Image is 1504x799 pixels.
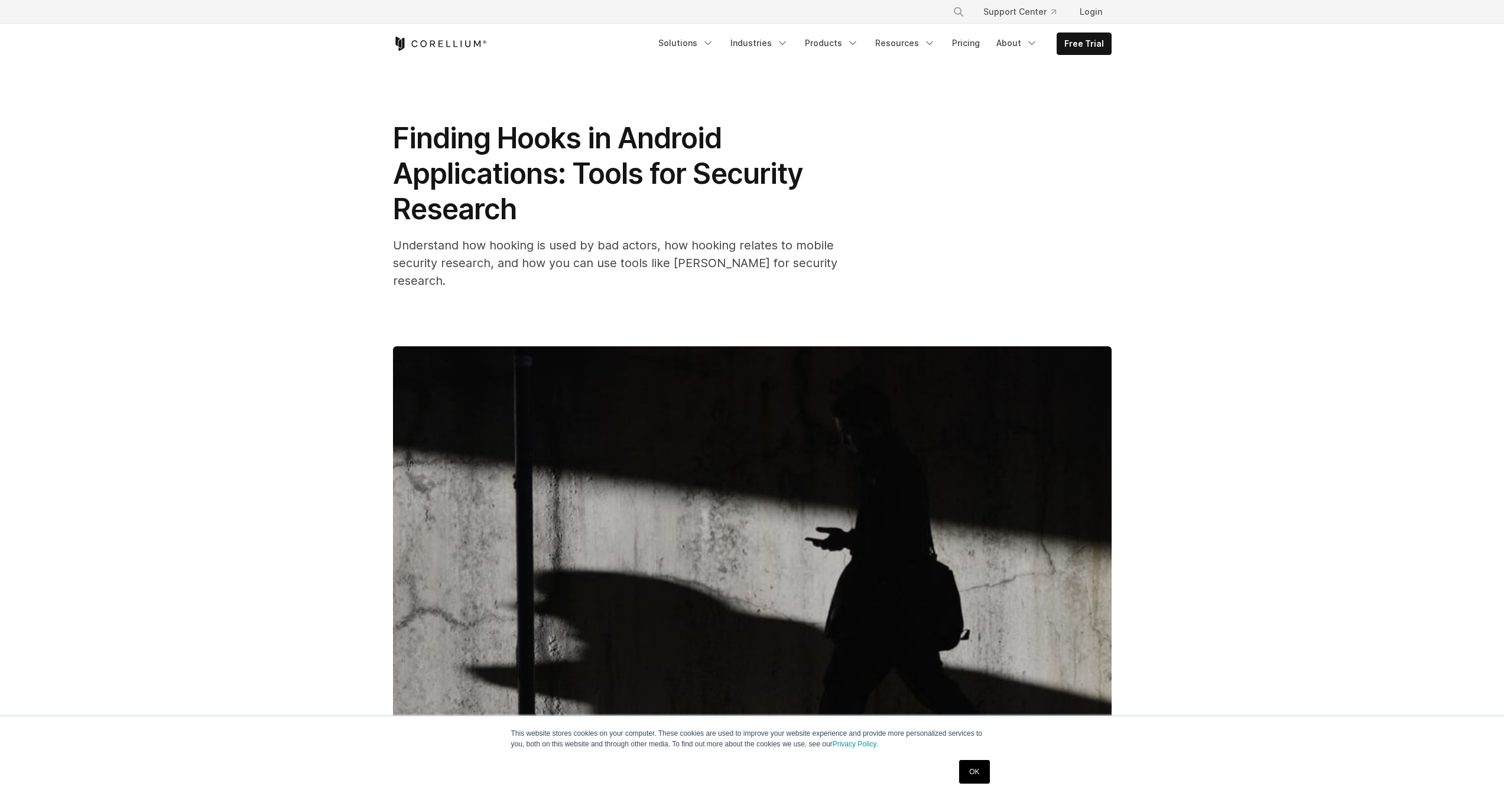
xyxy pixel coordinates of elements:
[833,740,878,748] a: Privacy Policy.
[989,33,1045,54] a: About
[723,33,795,54] a: Industries
[868,33,943,54] a: Resources
[945,33,987,54] a: Pricing
[798,33,866,54] a: Products
[393,121,803,226] span: Finding Hooks in Android Applications: Tools for Security Research
[651,33,721,54] a: Solutions
[393,238,837,288] span: Understand how hooking is used by bad actors, how hooking relates to mobile security research, an...
[959,760,989,784] a: OK
[1070,1,1112,22] a: Login
[1057,33,1111,54] a: Free Trial
[393,37,487,51] a: Corellium Home
[938,1,1112,22] div: Navigation Menu
[511,728,993,749] p: This website stores cookies on your computer. These cookies are used to improve your website expe...
[948,1,969,22] button: Search
[974,1,1066,22] a: Support Center
[651,33,1112,55] div: Navigation Menu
